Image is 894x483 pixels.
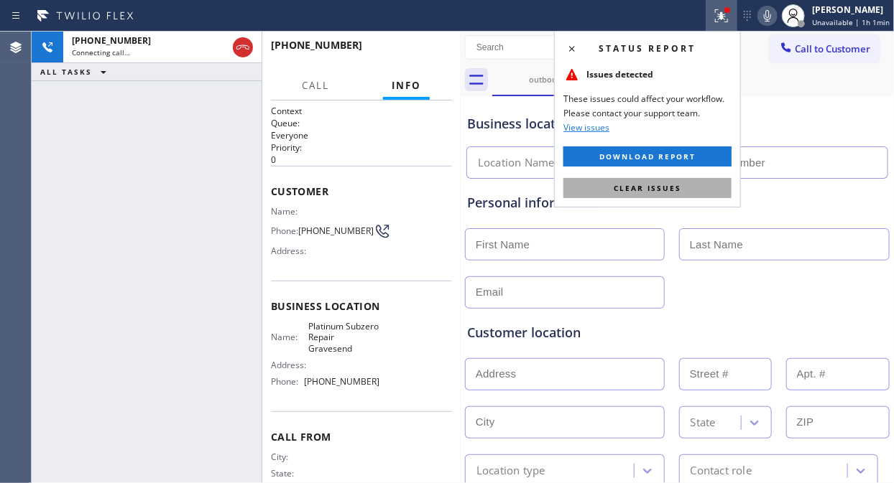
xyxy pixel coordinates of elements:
[271,245,309,256] span: Address:
[72,34,151,47] span: [PHONE_NUMBER]
[691,462,752,479] div: Contact role
[271,468,309,479] span: State:
[465,406,665,439] input: City
[478,155,555,172] div: Location Name
[757,6,778,26] button: Mute
[691,414,716,431] div: State
[679,228,890,261] input: Last Name
[271,38,362,52] span: [PHONE_NUMBER]
[467,323,888,342] div: Customer location
[681,146,889,179] input: Phone Number
[812,4,890,16] div: [PERSON_NAME]
[72,47,130,57] span: Connecting call…
[465,228,665,261] input: First Name
[271,299,452,313] span: Business location
[271,141,452,154] h2: Priority:
[466,36,594,59] input: Search
[233,37,253,57] button: Hang up
[271,117,452,129] h2: Queue:
[383,72,430,100] button: Info
[40,67,92,77] span: ALL TASKS
[293,72,338,100] button: Call
[467,193,888,212] div: Personal information
[271,206,309,217] span: Name:
[298,225,374,236] span: [PHONE_NUMBER]
[465,276,665,309] input: Email
[494,74,602,85] div: outbound
[271,184,452,198] span: Customer
[271,451,309,462] span: City:
[795,42,870,55] span: Call to Customer
[770,35,880,62] button: Call to Customer
[476,462,545,479] div: Location type
[786,406,890,439] input: ZIP
[271,376,304,387] span: Phone:
[304,376,379,387] span: [PHONE_NUMBER]
[271,105,452,117] h1: Context
[32,63,121,80] button: ALL TASKS
[271,360,309,370] span: Address:
[467,114,888,133] div: Business location
[465,358,665,390] input: Address
[302,79,329,92] span: Call
[271,225,298,236] span: Phone:
[786,358,890,390] input: Apt. #
[679,358,772,390] input: Street #
[271,332,309,342] span: Name:
[392,79,421,92] span: Info
[271,129,452,141] p: Everyone
[309,321,380,354] span: Platinum Subzero Repair Gravesend
[271,154,452,166] p: 0
[271,430,452,444] span: Call From
[812,17,890,27] span: Unavailable | 1h 1min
